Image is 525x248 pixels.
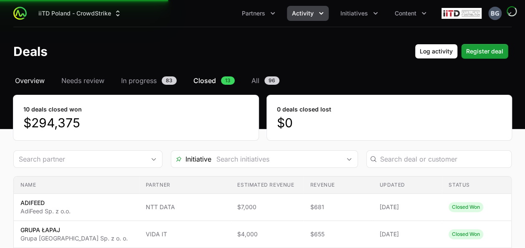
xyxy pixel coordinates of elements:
[27,6,431,21] div: Main navigation
[415,44,458,59] button: Log activity
[119,76,178,86] a: In progress83
[14,177,139,194] th: Name
[379,230,435,238] span: [DATE]
[292,9,314,18] span: Activity
[277,105,502,114] dt: 0 deals closed lost
[13,7,27,20] img: ActivitySource
[237,6,280,21] div: Partners menu
[310,230,366,238] span: $655
[231,177,303,194] th: Estimated revenue
[20,226,128,234] p: GRUPA ŁAPAJ
[33,6,127,21] div: Supplier switch menu
[193,76,216,86] span: Closed
[121,76,157,86] span: In progress
[221,76,235,85] span: 13
[61,76,104,86] span: Needs review
[277,115,502,130] dd: $0
[466,46,503,56] span: Register deal
[442,177,511,194] th: Status
[139,177,231,194] th: Partner
[335,6,383,21] div: Initiatives menu
[461,44,508,59] button: Register deal
[13,44,48,59] h1: Deals
[304,177,373,194] th: Revenue
[341,151,358,167] div: Open
[264,76,279,85] span: 96
[310,203,366,211] span: $681
[211,151,341,167] input: Search initiatives
[250,76,281,86] a: All96
[390,6,431,21] button: Content
[15,76,45,86] span: Overview
[340,9,368,18] span: Initiatives
[420,46,453,56] span: Log activity
[20,207,71,215] p: AdiFeed Sp. z o.o.
[335,6,383,21] button: Initiatives
[415,44,508,59] div: Primary actions
[13,76,512,86] nav: Deals navigation
[251,76,259,86] span: All
[287,6,329,21] div: Activity menu
[237,6,280,21] button: Partners
[390,6,431,21] div: Content menu
[146,203,224,211] span: NTT DATA
[441,5,482,22] img: iiTD Poland
[488,7,502,20] img: Bartosz Galoch
[237,203,297,211] span: $7,000
[14,151,145,167] input: Search partner
[60,76,106,86] a: Needs review
[373,177,442,194] th: Updated
[395,9,416,18] span: Content
[237,230,297,238] span: $4,000
[162,76,177,85] span: 83
[192,76,236,86] a: Closed13
[145,151,162,167] div: Open
[20,234,128,243] p: Grupa [GEOGRAPHIC_DATA] Sp. z o. o.
[380,154,507,164] input: Search deal or customer
[242,9,265,18] span: Partners
[171,154,211,164] span: Initiative
[13,76,46,86] a: Overview
[146,230,224,238] span: VIDA IT
[23,105,249,114] dt: 10 deals closed won
[33,6,127,21] button: iiTD Poland - CrowdStrike
[287,6,329,21] button: Activity
[13,95,512,140] section: stats
[23,115,249,130] dd: $294,375
[20,199,71,207] p: ADIFEED
[379,203,435,211] span: [DATE]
